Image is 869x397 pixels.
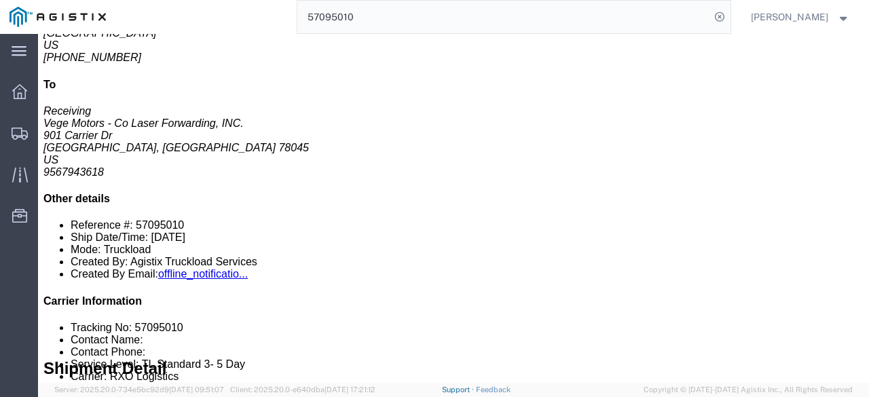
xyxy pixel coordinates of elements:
a: Feedback [476,385,511,394]
input: Search for shipment number, reference number [297,1,710,33]
span: [DATE] 17:21:12 [325,385,375,394]
img: logo [10,7,106,27]
span: [DATE] 09:51:07 [169,385,224,394]
a: Support [442,385,476,394]
button: [PERSON_NAME] [750,9,851,25]
span: Server: 2025.20.0-734e5bc92d9 [54,385,224,394]
span: Copyright © [DATE]-[DATE] Agistix Inc., All Rights Reserved [644,384,853,396]
span: Client: 2025.20.0-e640dba [230,385,375,394]
iframe: FS Legacy Container [38,34,869,383]
span: Matt Sweet [751,10,828,24]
